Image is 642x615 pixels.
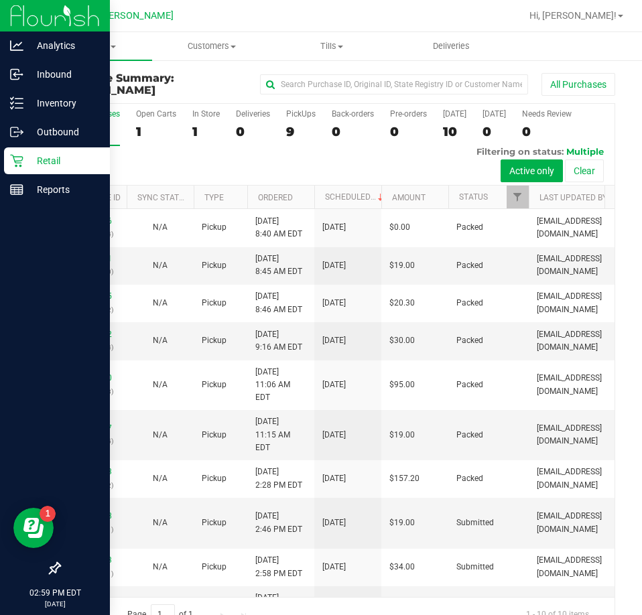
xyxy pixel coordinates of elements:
div: 0 [332,124,374,139]
a: Type [204,193,224,202]
button: All Purchases [541,73,615,96]
div: Back-orders [332,109,374,119]
a: Filter [507,186,529,208]
div: Open Carts [136,109,176,119]
div: PickUps [286,109,316,119]
a: Status [459,192,488,202]
span: Tills [272,40,391,52]
button: Clear [565,159,604,182]
span: [DATE] [322,472,346,485]
span: Customers [153,40,271,52]
span: Not Applicable [153,380,168,389]
span: [DATE] 9:16 AM EDT [255,328,302,354]
span: Deliveries [415,40,488,52]
a: Sync Status [137,193,189,202]
span: Packed [456,334,483,347]
span: $34.00 [389,561,415,573]
span: Packed [456,429,483,441]
span: Pickup [202,379,227,391]
iframe: Resource center unread badge [40,506,56,522]
a: Customers [152,32,272,60]
button: N/A [153,259,168,272]
span: $20.30 [389,297,415,310]
span: $19.00 [389,429,415,441]
span: [DATE] [322,561,346,573]
span: [DATE] 8:40 AM EDT [255,215,302,241]
div: 1 [192,124,220,139]
p: 02:59 PM EDT [6,587,104,599]
div: [DATE] [443,109,466,119]
p: Inbound [23,66,104,82]
span: [DATE] [322,379,346,391]
div: 0 [390,124,427,139]
span: $0.00 [389,221,410,234]
inline-svg: Retail [10,154,23,167]
div: 0 [236,124,270,139]
p: Outbound [23,124,104,140]
div: 10 [443,124,466,139]
span: $19.00 [389,517,415,529]
span: Not Applicable [153,336,168,345]
button: Active only [501,159,563,182]
button: N/A [153,297,168,310]
span: Pickup [202,259,227,272]
span: Submitted [456,517,494,529]
span: [DATE] 2:46 PM EDT [255,510,302,535]
span: Pickup [202,561,227,573]
div: 0 [522,124,572,139]
span: [DATE] [322,429,346,441]
span: [DATE] 2:58 PM EDT [255,554,302,579]
p: Reports [23,182,104,198]
span: [DATE] 11:15 AM EDT [255,415,306,454]
span: $95.00 [389,379,415,391]
div: In Store [192,109,220,119]
inline-svg: Analytics [10,39,23,52]
span: Filtering on status: [476,146,564,157]
span: Not Applicable [153,474,168,483]
span: Pickup [202,297,227,310]
button: N/A [153,379,168,391]
span: Not Applicable [153,222,168,232]
button: N/A [153,517,168,529]
a: Deliveries [391,32,511,60]
span: $19.00 [389,259,415,272]
p: [DATE] [6,599,104,609]
span: Not Applicable [153,298,168,307]
p: Retail [23,153,104,169]
span: [DATE] [322,517,346,529]
inline-svg: Inventory [10,96,23,110]
a: Amount [392,193,426,202]
a: Ordered [258,193,293,202]
span: [DATE] [322,259,346,272]
div: 0 [483,124,506,139]
inline-svg: Outbound [10,125,23,139]
div: Needs Review [522,109,572,119]
button: N/A [153,472,168,485]
input: Search Purchase ID, Original ID, State Registry ID or Customer Name... [260,74,528,94]
div: 1 [136,124,176,139]
button: N/A [153,429,168,441]
span: Packed [456,472,483,485]
span: Packed [456,297,483,310]
span: Not Applicable [153,562,168,571]
button: N/A [153,561,168,573]
inline-svg: Reports [10,183,23,196]
iframe: Resource center [13,508,54,548]
p: Inventory [23,95,104,111]
span: Pickup [202,429,227,441]
span: Packed [456,259,483,272]
span: Pickup [202,517,227,529]
div: [DATE] [483,109,506,119]
span: $30.00 [389,334,415,347]
span: [DATE] [322,221,346,234]
span: Hi, [PERSON_NAME]! [529,10,617,21]
span: [DATE] 8:46 AM EDT [255,290,302,316]
span: Pickup [202,334,227,347]
span: [DATE] 8:45 AM EDT [255,253,302,278]
a: Scheduled [325,192,386,202]
span: Not Applicable [153,261,168,270]
a: Tills [271,32,391,60]
span: $157.20 [389,472,420,485]
span: Packed [456,379,483,391]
